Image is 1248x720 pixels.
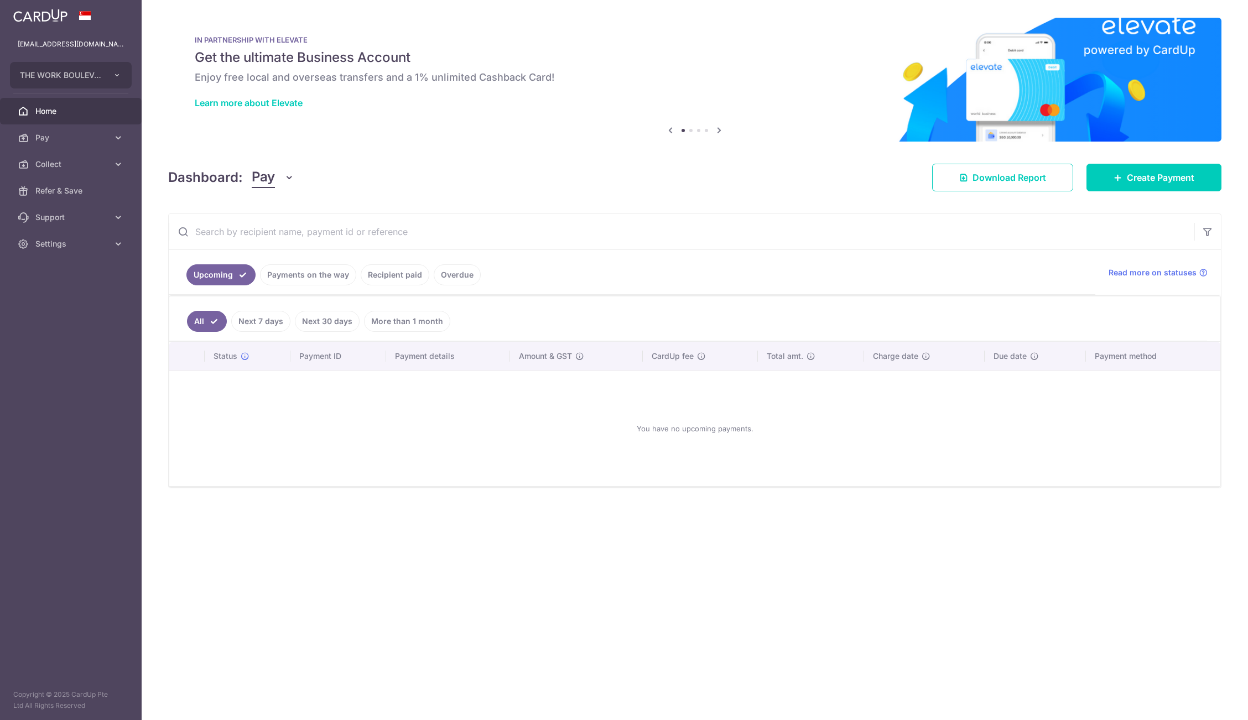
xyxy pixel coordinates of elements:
a: Learn more about Elevate [195,97,303,108]
a: Recipient paid [361,264,429,285]
input: Search by recipient name, payment id or reference [169,214,1194,249]
span: Charge date [873,351,918,362]
span: Settings [35,238,108,249]
a: All [187,311,227,332]
span: Total amt. [767,351,803,362]
a: Upcoming [186,264,256,285]
a: Overdue [434,264,481,285]
h6: Enjoy free local and overseas transfers and a 1% unlimited Cashback Card! [195,71,1195,84]
span: Status [214,351,237,362]
a: Create Payment [1086,164,1221,191]
a: Payments on the way [260,264,356,285]
span: Home [35,106,108,117]
span: Collect [35,159,108,170]
span: Amount & GST [519,351,572,362]
a: More than 1 month [364,311,450,332]
span: CardUp fee [652,351,694,362]
button: THE WORK BOULEVARD CQ PTE. LTD. [10,62,132,88]
a: Next 7 days [231,311,290,332]
h5: Get the ultimate Business Account [195,49,1195,66]
div: You have no upcoming payments. [183,380,1207,477]
a: Download Report [932,164,1073,191]
a: Next 30 days [295,311,360,332]
span: Download Report [973,171,1046,184]
th: Payment details [386,342,510,371]
h4: Dashboard: [168,168,243,187]
p: IN PARTNERSHIP WITH ELEVATE [195,35,1195,44]
span: Pay [252,167,275,188]
img: CardUp [13,9,67,22]
th: Payment method [1086,342,1220,371]
span: Support [35,212,108,223]
span: Due date [994,351,1027,362]
th: Payment ID [290,342,386,371]
button: Pay [252,167,294,188]
img: Renovation banner [168,18,1221,142]
span: Read more on statuses [1109,267,1197,278]
span: THE WORK BOULEVARD CQ PTE. LTD. [20,70,102,81]
span: Create Payment [1127,171,1194,184]
a: Read more on statuses [1109,267,1208,278]
span: Pay [35,132,108,143]
p: [EMAIL_ADDRESS][DOMAIN_NAME] [18,39,124,50]
span: Refer & Save [35,185,108,196]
